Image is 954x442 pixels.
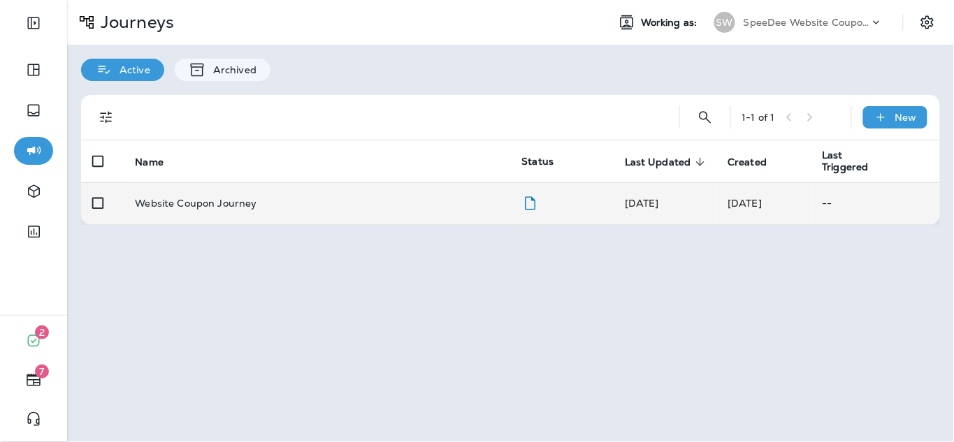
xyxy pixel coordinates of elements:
span: 7 [35,364,49,378]
p: Website Coupon Journey [135,198,256,209]
span: Last Triggered [823,149,874,173]
span: Draft [521,196,539,208]
span: Brian Clark [625,197,659,209]
div: 1 - 1 of 1 [742,112,775,123]
span: Brian Clark [728,197,762,209]
span: Last Triggered [823,149,892,173]
button: Expand Sidebar [14,9,53,37]
span: Created [728,156,785,168]
div: SW [714,12,735,33]
p: New [895,112,917,123]
p: Journeys [95,12,174,33]
p: Archived [206,64,256,75]
p: Active [113,64,150,75]
button: 2 [14,327,53,355]
span: Last Updated [625,156,691,168]
span: 2 [35,325,49,339]
button: 7 [14,366,53,394]
span: Name [135,156,182,168]
span: Created [728,156,767,168]
p: SpeeDee Website Coupons [744,17,869,28]
button: Settings [915,10,940,35]
button: Search Journeys [691,103,719,131]
span: Last Updated [625,156,709,168]
p: -- [823,198,929,209]
span: Status [521,155,554,168]
span: Working as: [641,17,700,29]
button: Filters [92,103,120,131]
span: Name [135,156,164,168]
